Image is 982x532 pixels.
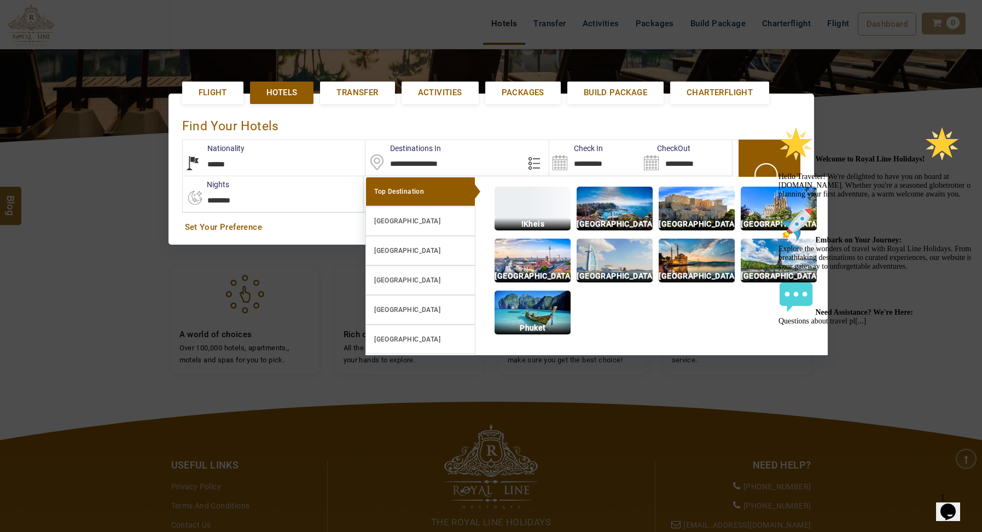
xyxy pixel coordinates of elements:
span: Activities [418,87,462,99]
strong: Welcome to Royal Line Holidays! [42,33,186,41]
strong: Need Assistance? We're Here: [42,186,139,194]
input: Search [549,140,641,176]
img: img [495,291,571,334]
img: img [741,239,817,282]
p: [GEOGRAPHIC_DATA] [659,270,735,282]
img: img [495,239,571,282]
iframe: chat widget [774,122,971,483]
span: Packages [502,87,544,99]
p: [GEOGRAPHIC_DATA] [741,218,817,230]
a: Top Destination [365,177,475,206]
span: Transfer [336,87,378,99]
a: Charterflight [670,82,769,104]
span: Flight [199,87,227,99]
img: :star2: [150,4,185,39]
a: [GEOGRAPHIC_DATA] [365,295,475,325]
a: Hotels [250,82,313,104]
a: Set Your Preference [185,222,798,233]
a: [GEOGRAPHIC_DATA] [365,265,475,295]
b: Top Destination [374,188,424,195]
b: [GEOGRAPHIC_DATA] [374,217,440,225]
p: Phuket [495,322,571,334]
span: Build Package [584,87,647,99]
strong: Embark on Your Journey: [42,114,128,122]
label: Rooms [364,179,412,190]
a: [GEOGRAPHIC_DATA] [365,325,475,354]
label: Destinations In [365,143,441,154]
a: Flight [182,82,243,104]
a: Transfer [320,82,394,104]
p: [GEOGRAPHIC_DATA] [741,270,817,282]
a: Packages [485,82,561,104]
img: img [577,239,653,282]
label: Check In [549,143,603,154]
p: [GEOGRAPHIC_DATA] [577,218,653,230]
p: [GEOGRAPHIC_DATA] [495,270,571,282]
img: img [495,187,571,230]
a: Activities [402,82,479,104]
label: Nationality [183,143,245,154]
span: Charterflight [687,87,753,99]
span: Hello Traveler! We're delighted to have you on board at [DOMAIN_NAME]. Whether you're a seasoned ... [4,33,199,203]
img: :star2: [4,4,39,39]
label: CheckOut [641,143,690,154]
b: [GEOGRAPHIC_DATA] [374,247,440,255]
span: Hotels [266,87,297,99]
p: [GEOGRAPHIC_DATA] [659,218,735,230]
b: [GEOGRAPHIC_DATA] [374,336,440,343]
a: [GEOGRAPHIC_DATA] [365,236,475,265]
a: [GEOGRAPHIC_DATA] [365,206,475,236]
input: Search [641,140,732,176]
iframe: chat widget [936,488,971,521]
b: [GEOGRAPHIC_DATA] [374,276,440,284]
img: img [659,239,735,282]
p: !Kheis [495,218,571,230]
img: :speech_balloon: [4,158,39,193]
a: Build Package [567,82,664,104]
img: :rocket: [4,85,39,120]
img: img [577,187,653,230]
label: nights [182,179,229,190]
b: [GEOGRAPHIC_DATA] [374,306,440,314]
img: img [741,187,817,230]
div: 🌟 Welcome to Royal Line Holidays!🌟Hello Traveler! We're delighted to have you on board at [DOMAIN... [4,4,201,204]
div: Find Your Hotels [182,107,800,140]
img: img [659,187,735,230]
p: [GEOGRAPHIC_DATA] [577,270,653,282]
